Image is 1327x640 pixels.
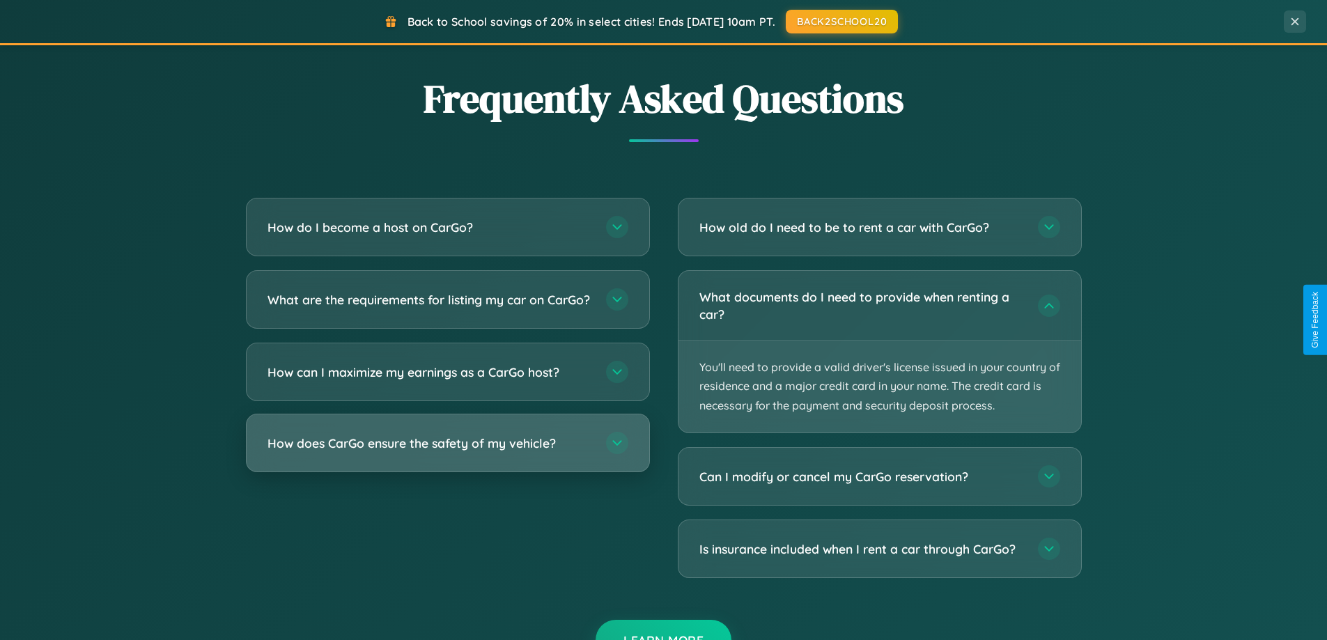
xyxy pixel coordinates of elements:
[678,341,1081,432] p: You'll need to provide a valid driver's license issued in your country of residence and a major c...
[699,288,1024,322] h3: What documents do I need to provide when renting a car?
[699,540,1024,558] h3: Is insurance included when I rent a car through CarGo?
[786,10,898,33] button: BACK2SCHOOL20
[267,435,592,452] h3: How does CarGo ensure the safety of my vehicle?
[267,291,592,309] h3: What are the requirements for listing my car on CarGo?
[267,219,592,236] h3: How do I become a host on CarGo?
[699,468,1024,485] h3: Can I modify or cancel my CarGo reservation?
[246,72,1082,125] h2: Frequently Asked Questions
[1310,292,1320,348] div: Give Feedback
[267,364,592,381] h3: How can I maximize my earnings as a CarGo host?
[699,219,1024,236] h3: How old do I need to be to rent a car with CarGo?
[408,15,775,29] span: Back to School savings of 20% in select cities! Ends [DATE] 10am PT.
